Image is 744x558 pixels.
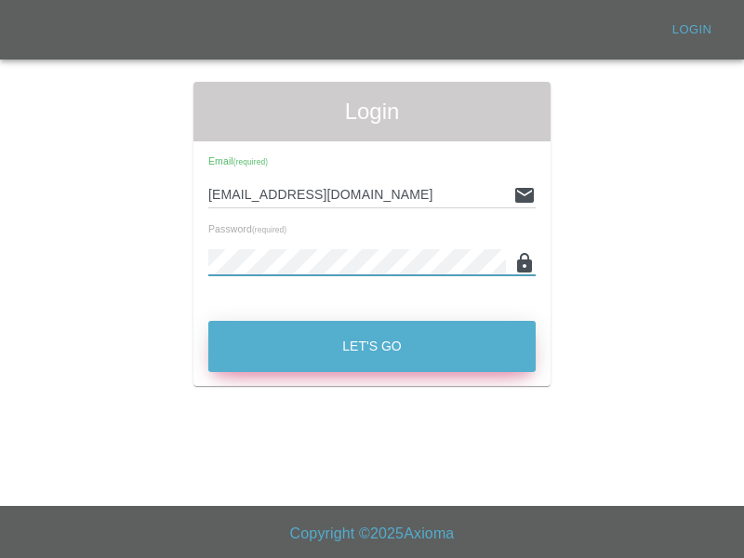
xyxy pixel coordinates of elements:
span: Email [208,155,268,166]
small: (required) [252,226,286,234]
h6: Copyright © 2025 Axioma [15,521,729,547]
a: Login [662,16,722,45]
span: Login [208,97,536,126]
button: Let's Go [208,321,536,372]
small: (required) [233,158,268,166]
span: Password [208,223,286,234]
